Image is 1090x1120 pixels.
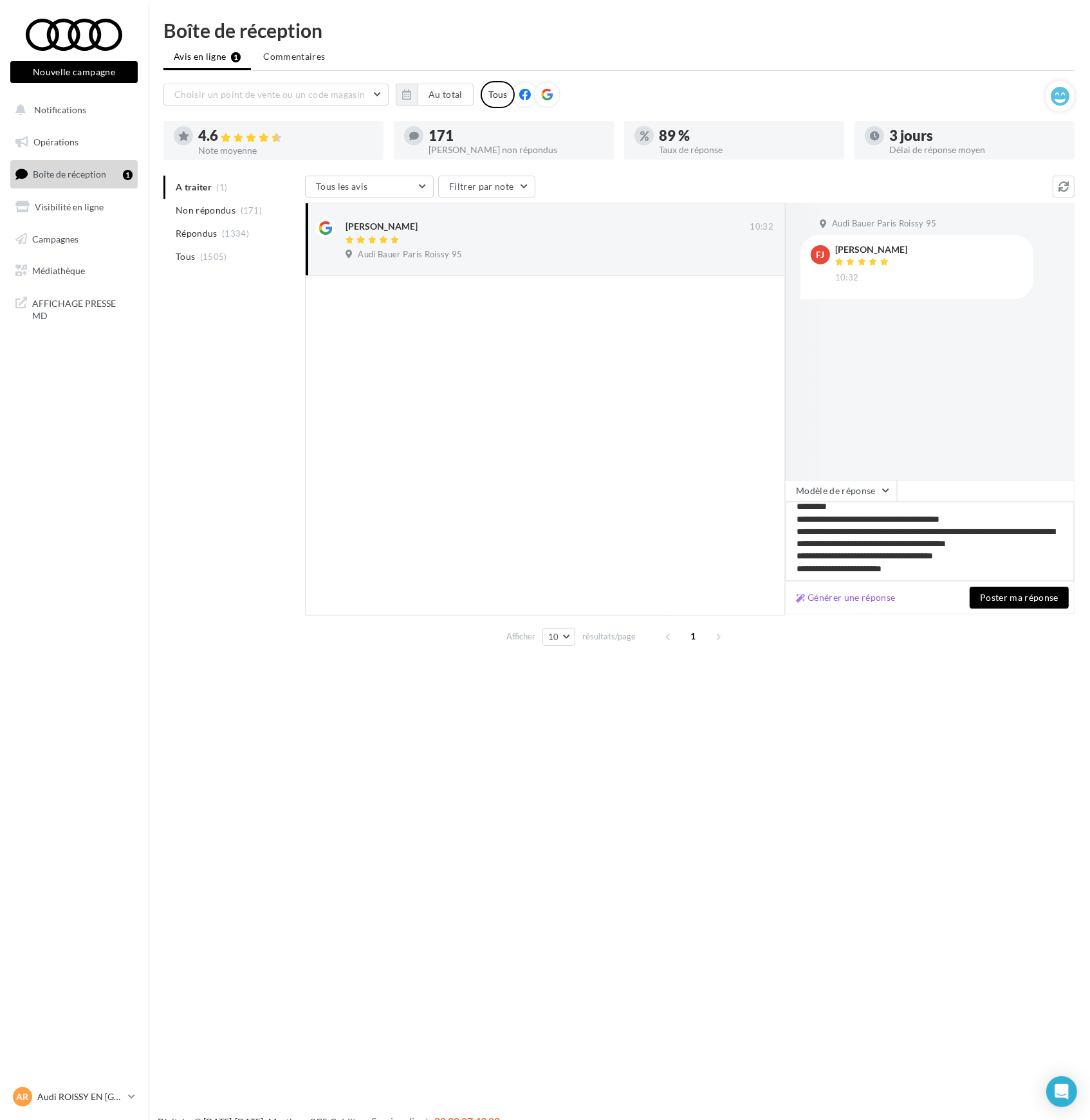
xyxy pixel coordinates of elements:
[396,84,474,106] button: Au total
[10,61,138,83] button: Nouvelle campagne
[659,129,834,143] div: 89 %
[791,590,901,605] button: Générer une réponse
[174,89,365,100] span: Choisir un point de vente ou un code magasin
[358,249,462,261] span: Audi Bauer Paris Roissy 95
[8,194,140,221] a: Visibilité en ligne
[176,227,217,240] span: Répondus
[506,630,535,643] span: Afficher
[263,50,325,63] span: Commentaires
[8,129,140,156] a: Opérations
[32,233,79,244] span: Campagnes
[542,628,575,646] button: 10
[481,81,515,108] div: Tous
[817,248,825,261] span: fj
[582,630,636,643] span: résultats/page
[222,228,249,239] span: (1334)
[750,221,773,233] span: 10:32
[970,587,1069,609] button: Poster ma réponse
[176,204,236,217] span: Non répondus
[37,1090,123,1103] p: Audi ROISSY EN [GEOGRAPHIC_DATA]
[8,96,135,124] button: Notifications
[785,480,897,502] button: Modèle de réponse
[163,21,1075,40] div: Boîte de réception
[8,289,140,327] a: AFFICHAGE PRESSE MD
[35,201,104,212] span: Visibilité en ligne
[33,136,79,147] span: Opérations
[683,626,704,647] span: 1
[200,252,227,262] span: (1505)
[418,84,474,106] button: Au total
[832,218,936,230] span: Audi Bauer Paris Roissy 95
[346,220,418,233] div: [PERSON_NAME]
[8,160,140,188] a: Boîte de réception1
[1046,1076,1077,1107] div: Open Intercom Messenger
[889,145,1064,154] div: Délai de réponse moyen
[305,176,434,197] button: Tous les avis
[835,272,859,284] span: 10:32
[198,129,373,143] div: 4.6
[835,245,907,254] div: [PERSON_NAME]
[659,145,834,154] div: Taux de réponse
[241,205,263,216] span: (171)
[889,129,1064,143] div: 3 jours
[8,226,140,253] a: Campagnes
[163,84,389,106] button: Choisir un point de vente ou un code magasin
[32,295,133,322] span: AFFICHAGE PRESSE MD
[316,181,368,192] span: Tous les avis
[123,170,133,180] div: 1
[10,1085,138,1109] a: AR Audi ROISSY EN [GEOGRAPHIC_DATA]
[17,1090,29,1103] span: AR
[176,250,195,263] span: Tous
[8,257,140,284] a: Médiathèque
[33,169,106,179] span: Boîte de réception
[34,104,86,115] span: Notifications
[429,145,604,154] div: [PERSON_NAME] non répondus
[548,632,559,642] span: 10
[429,129,604,143] div: 171
[438,176,535,197] button: Filtrer par note
[198,146,373,155] div: Note moyenne
[32,265,85,276] span: Médiathèque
